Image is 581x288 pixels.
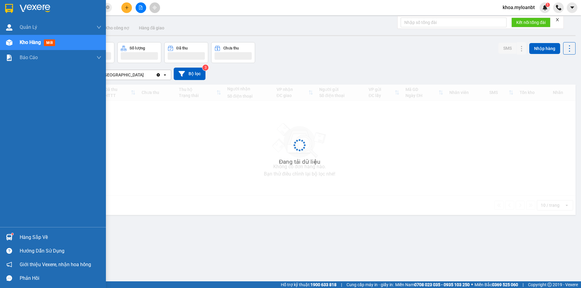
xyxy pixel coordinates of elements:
[529,43,560,54] button: Nhập hàng
[106,5,110,9] span: close-circle
[20,261,91,268] span: Giới thiệu Vexere, nhận hoa hồng
[20,54,38,61] span: Báo cáo
[20,23,37,31] span: Quản Lý
[511,18,550,27] button: Kết nối tổng đài
[6,24,12,31] img: warehouse-icon
[570,5,575,10] span: caret-down
[555,18,560,22] span: close
[516,19,546,26] span: Kết nối tổng đài
[211,42,255,63] button: Chưa thu
[136,2,146,13] button: file-add
[6,234,12,240] img: warehouse-icon
[492,282,518,287] strong: 0369 525 060
[5,4,13,13] img: logo-vxr
[97,25,101,30] span: down
[20,233,101,242] div: Hàng sắp về
[6,39,12,46] img: warehouse-icon
[144,72,145,78] input: Selected VP Thủ Đức.
[47,11,75,17] span: SGFTCZBP
[567,2,577,13] button: caret-down
[556,5,561,10] img: phone-icon
[125,5,129,10] span: plus
[20,274,101,283] div: Phản hồi
[281,281,336,288] span: Hỗ trợ kỹ thuật:
[153,5,157,10] span: aim
[547,283,552,287] span: copyright
[310,282,336,287] strong: 1900 633 818
[523,281,524,288] span: |
[223,46,239,50] div: Chưa thu
[117,42,161,63] button: Số lượng
[2,21,28,39] span: 33 Bác Ái, P Phước Hội, TX Lagi
[97,72,144,78] div: VP [GEOGRAPHIC_DATA]
[156,72,161,77] svg: Clear value
[2,2,30,19] strong: Nhà xe Mỹ Loan
[97,55,101,60] span: down
[121,2,132,13] button: plus
[2,39,30,45] span: 0968278298
[174,68,205,80] button: Bộ lọc
[20,39,41,45] span: Kho hàng
[414,282,470,287] strong: 0708 023 035 - 0935 103 250
[547,3,549,7] span: 1
[6,275,12,281] span: message
[542,5,548,10] img: icon-new-feature
[162,72,167,77] svg: open
[498,43,517,54] button: SMS
[202,65,208,71] sup: 3
[134,21,169,35] button: Hàng đã giao
[395,281,470,288] span: Miền Nam
[6,248,12,254] span: question-circle
[401,18,507,27] input: Nhập số tổng đài
[346,281,394,288] span: Cung cấp máy in - giấy in:
[106,5,110,11] span: close-circle
[100,21,134,35] button: Kho công nợ
[474,281,518,288] span: Miền Bắc
[139,5,143,10] span: file-add
[6,55,12,61] img: solution-icon
[164,42,208,63] button: Đã thu
[149,2,160,13] button: aim
[130,46,145,50] div: Số lượng
[546,3,550,7] sup: 1
[20,246,101,256] div: Hướng dẫn sử dụng
[6,262,12,267] span: notification
[11,233,13,235] sup: 1
[471,283,473,286] span: ⚪️
[279,157,320,166] div: Đang tải dữ liệu
[44,39,55,46] span: mới
[341,281,342,288] span: |
[176,46,188,50] div: Đã thu
[498,4,540,11] span: khoa.myloanbt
